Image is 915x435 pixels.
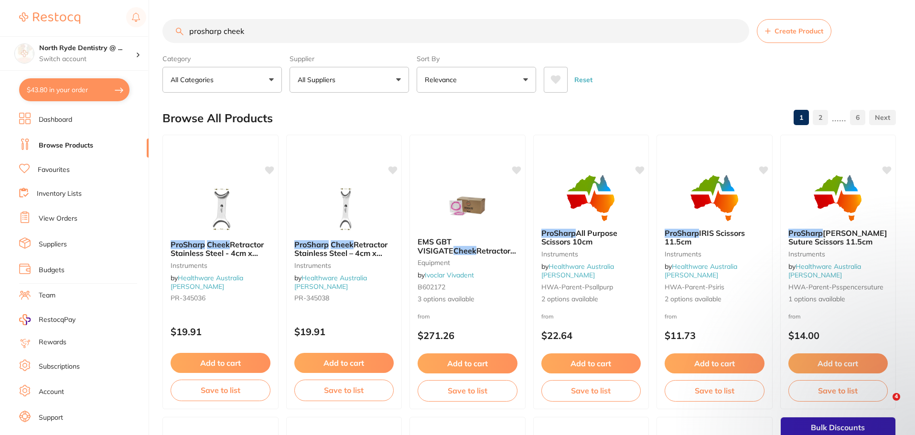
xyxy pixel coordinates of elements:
em: Cheek [453,246,476,255]
img: EMS GBT VISIGATE Cheek Retractor / 60 [436,182,498,230]
img: ProSharp All Purpose Scissors 10cm [560,173,622,221]
span: by [418,271,474,279]
a: Healthware Australia [PERSON_NAME] [171,274,243,291]
p: $19.91 [294,326,394,337]
img: ProSharp Cheek Retractor Stainless Steel – 4cm x 17cm x 3.5cm [313,185,375,233]
span: PR-345038 [294,294,329,302]
img: ProSharp Cheek Retractor Stainless Steel - 4cm x 11cm x 5cm [189,185,251,233]
em: ProSharp [294,240,329,249]
label: Sort By [417,54,536,63]
span: from [541,313,554,320]
span: from [665,313,677,320]
small: Instruments [541,250,641,258]
span: Retractor Stainless Steel - 4cm x 11cm x 5cm [171,240,264,267]
img: ProSharp Spencer Suture Scissors 11.5cm [807,173,869,221]
b: ProSharp IRIS Scissors 11.5cm [665,229,764,246]
p: ...... [832,112,846,123]
span: RestocqPay [39,315,75,325]
span: 4 [893,393,900,401]
span: by [294,274,367,291]
a: Healthware Australia [PERSON_NAME] [294,274,367,291]
button: Add to cart [665,353,764,373]
label: Supplier [290,54,409,63]
img: North Ryde Dentistry @ Macquarie Park [15,44,34,63]
img: RestocqPay [19,314,31,325]
span: by [171,274,243,291]
p: Relevance [425,75,461,85]
em: Cheek [207,240,230,249]
small: Instruments [171,262,270,269]
input: Search Products [162,19,749,43]
button: Relevance [417,67,536,93]
span: Create Product [775,27,823,35]
span: 2 options available [665,295,764,304]
a: Inventory Lists [37,189,82,199]
button: Save to list [294,380,394,401]
span: All Purpose Scissors 10cm [541,228,617,246]
button: Add to cart [294,353,394,373]
p: All Categories [171,75,217,85]
em: Cheek [331,240,354,249]
a: Healthware Australia [PERSON_NAME] [665,262,737,279]
b: EMS GBT VISIGATE Cheek Retractor / 60 [418,237,517,255]
p: $19.91 [171,326,270,337]
h4: North Ryde Dentistry @ Macquarie Park [39,43,136,53]
iframe: Intercom live chat [873,393,896,416]
b: ProSharp Cheek Retractor Stainless Steel – 4cm x 17cm x 3.5cm [294,240,394,258]
button: $43.80 in your order [19,78,129,101]
button: Create Product [757,19,831,43]
p: $22.64 [541,330,641,341]
em: ProSharp [171,240,205,249]
small: Instruments [294,262,394,269]
span: Retractor Stainless Steel – 4cm x 17cm x 3.5cm [294,240,388,267]
span: EMS GBT VISIGATE [418,237,453,255]
span: HWA-parent-psiris [665,283,724,291]
button: Save to list [665,380,764,401]
span: B602172 [418,283,445,291]
a: Budgets [39,265,65,275]
span: PR-345036 [171,294,205,302]
span: 2 options available [541,295,641,304]
span: IRIS Scissors 11.5cm [665,228,745,246]
p: $271.26 [418,330,517,341]
span: from [418,313,430,320]
a: Ivoclar Vivadent [425,271,474,279]
p: $11.73 [665,330,764,341]
span: by [541,262,614,279]
span: Retractor / 60 [418,246,516,264]
a: Support [39,413,63,423]
iframe: Intercom notifications message [719,202,910,409]
button: Reset [571,67,595,93]
b: ProSharp All Purpose Scissors 10cm [541,229,641,246]
a: RestocqPay [19,314,75,325]
a: Dashboard [39,115,72,125]
a: Suppliers [39,240,67,249]
h2: Browse All Products [162,112,273,125]
button: All Categories [162,67,282,93]
a: Team [39,291,55,300]
button: All Suppliers [290,67,409,93]
a: Account [39,387,64,397]
button: Save to list [171,380,270,401]
a: Healthware Australia [PERSON_NAME] [541,262,614,279]
p: Switch account [39,54,136,64]
button: Add to cart [171,353,270,373]
a: 1 [794,108,809,127]
span: by [665,262,737,279]
a: Browse Products [39,141,93,150]
button: Save to list [541,380,641,401]
span: 3 options available [418,295,517,304]
em: ProSharp [665,228,699,238]
a: 6 [850,108,865,127]
a: Rewards [39,338,66,347]
em: ProSharp [541,228,576,238]
button: Add to cart [541,353,641,373]
a: 2 [813,108,828,127]
small: equipment [418,259,517,266]
a: Subscriptions [39,362,80,371]
a: View Orders [39,214,77,223]
label: Category [162,54,282,63]
img: Restocq Logo [19,12,80,24]
img: ProSharp IRIS Scissors 11.5cm [683,173,745,221]
a: Restocq Logo [19,7,80,29]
